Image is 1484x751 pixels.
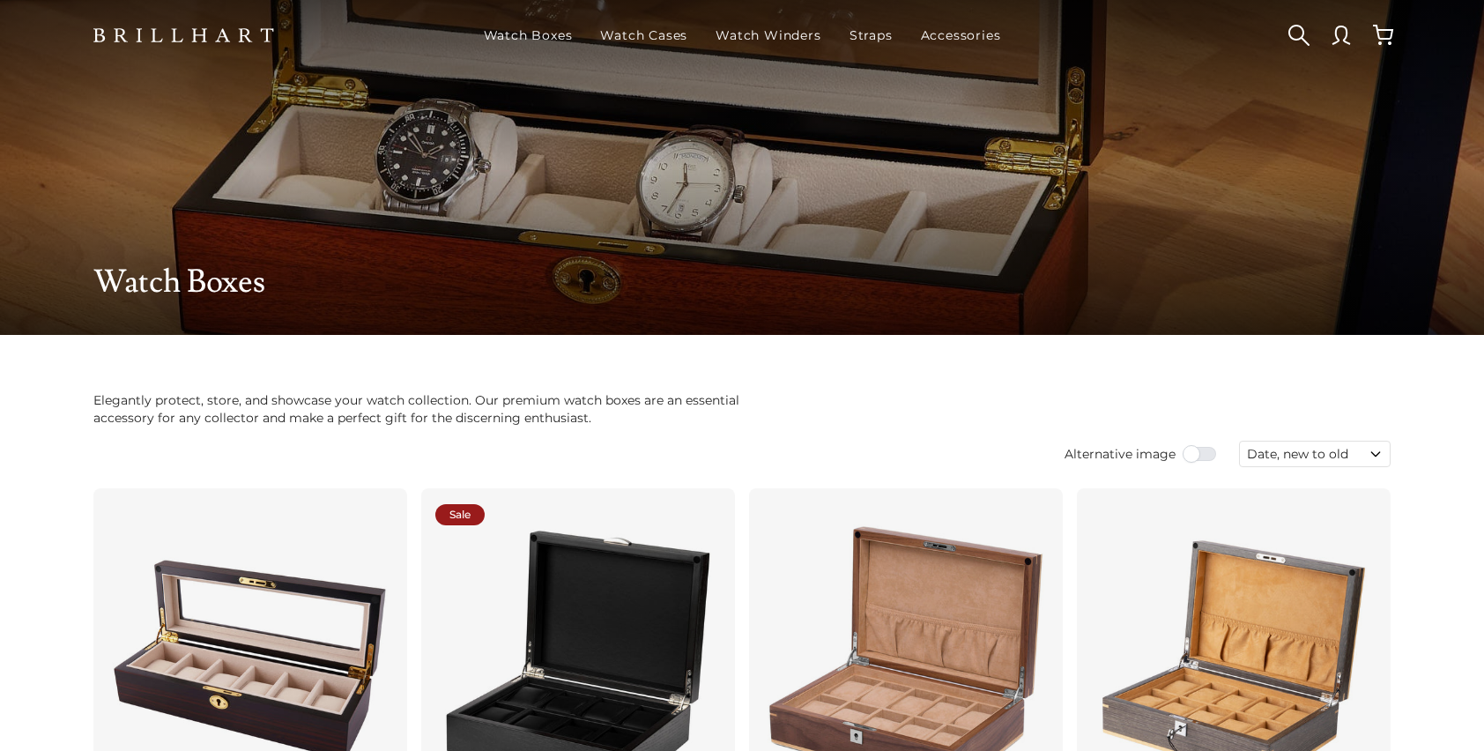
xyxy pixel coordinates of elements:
a: Watch Winders [709,12,827,58]
input: Use setting [1183,445,1218,463]
a: Watch Boxes [477,12,580,58]
nav: Main [477,12,1008,58]
a: Accessories [914,12,1008,58]
p: Elegantly protect, store, and showcase your watch collection. Our premium watch boxes are an esse... [93,391,770,427]
a: Straps [842,12,900,58]
a: Watch Cases [593,12,694,58]
div: Sale [435,504,485,525]
h1: Watch Boxes [93,264,1391,300]
span: Alternative image [1065,445,1176,463]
